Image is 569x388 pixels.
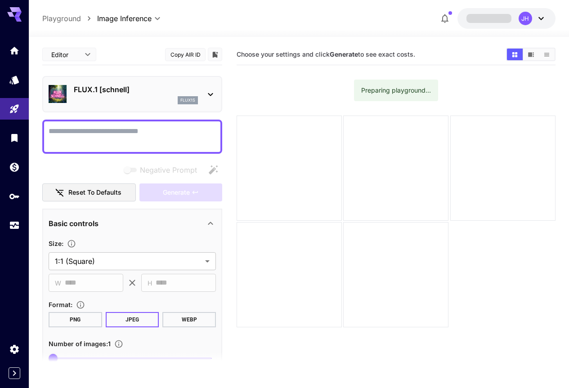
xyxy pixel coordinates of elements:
button: Specify how many images to generate in a single request. Each image generation will be charged se... [111,339,127,348]
button: Show images in list view [539,49,555,60]
div: Settings [9,343,20,355]
span: Choose your settings and click to see exact costs. [237,50,415,58]
div: JH [519,12,532,25]
div: Basic controls [49,213,216,234]
span: Format : [49,301,72,308]
button: Add to library [211,49,219,60]
span: Image Inference [97,13,152,24]
button: Reset to defaults [42,183,136,202]
button: Show images in grid view [507,49,523,60]
a: Playground [42,13,81,24]
button: Adjust the dimensions of the generated image by specifying its width and height in pixels, or sel... [63,239,80,248]
button: PNG [49,312,102,327]
div: API Keys [9,191,20,202]
button: WEBP [162,312,216,327]
span: Number of images : 1 [49,340,111,348]
button: JH [457,8,556,29]
div: Models [9,74,20,85]
span: H [148,278,152,288]
button: Expand sidebar [9,367,20,379]
button: Copy AIR ID [165,48,206,61]
div: Preparing playground... [361,82,431,98]
div: FLUX.1 [schnell]flux1s [49,80,216,108]
p: flux1s [180,97,195,103]
span: W [55,278,61,288]
span: Negative prompts are not compatible with the selected model. [122,164,204,175]
span: 1:1 (Square) [55,256,202,267]
button: JPEG [106,312,159,327]
p: FLUX.1 [schnell] [74,84,198,95]
span: Negative Prompt [140,165,197,175]
div: Wallet [9,161,20,173]
div: Library [9,132,20,143]
button: Show images in video view [523,49,539,60]
p: Basic controls [49,218,99,229]
button: Choose the file format for the output image. [72,300,89,309]
div: Home [9,45,20,56]
b: Generate [330,50,358,58]
div: Playground [9,103,20,115]
div: Usage [9,220,20,231]
span: Editor [51,50,79,59]
div: Show images in grid viewShow images in video viewShow images in list view [506,48,556,61]
span: Size : [49,240,63,247]
nav: breadcrumb [42,13,97,24]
